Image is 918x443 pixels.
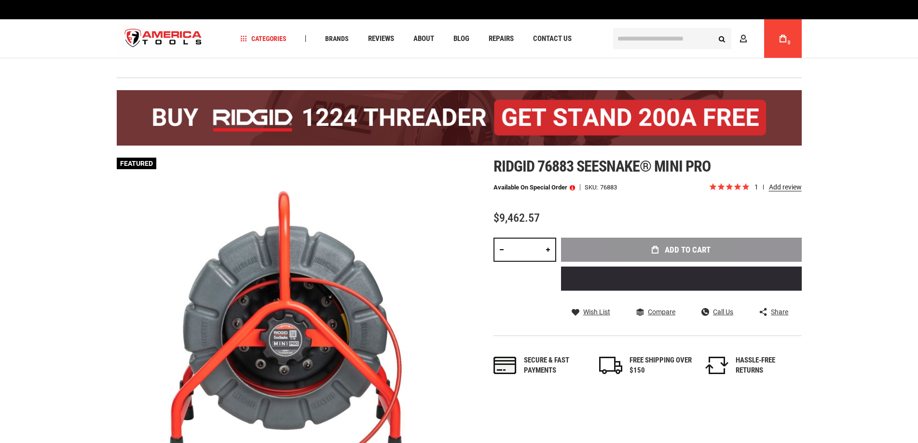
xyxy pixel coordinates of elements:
[493,157,711,175] span: Ridgid 76883 seesnake® mini pro
[493,357,517,374] img: payments
[533,35,572,42] span: Contact Us
[636,308,675,316] a: Compare
[524,355,587,376] div: Secure & fast payments
[630,355,692,376] div: FREE SHIPPING OVER $150
[648,309,675,315] span: Compare
[413,35,434,42] span: About
[754,183,802,191] span: 1 reviews
[325,35,349,42] span: Brands
[484,32,518,45] a: Repairs
[713,309,733,315] span: Call Us
[529,32,576,45] a: Contact Us
[117,21,210,57] img: America Tools
[583,309,610,315] span: Wish List
[774,19,792,58] a: 0
[117,21,210,57] a: store logo
[788,40,791,45] span: 0
[117,90,802,146] img: BOGO: Buy the RIDGID® 1224 Threader (26092), get the 92467 200A Stand FREE!
[599,357,622,374] img: shipping
[493,211,540,225] span: $9,462.57
[240,35,287,42] span: Categories
[236,32,291,45] a: Categories
[736,355,798,376] div: HASSLE-FREE RETURNS
[493,184,575,191] p: Available on Special Order
[705,357,728,374] img: returns
[368,35,394,42] span: Reviews
[453,35,469,42] span: Blog
[364,32,398,45] a: Reviews
[600,184,617,190] div: 76883
[771,309,788,315] span: Share
[489,35,514,42] span: Repairs
[409,32,438,45] a: About
[449,32,474,45] a: Blog
[701,308,733,316] a: Call Us
[321,32,353,45] a: Brands
[585,184,600,190] strong: SKU
[572,308,610,316] a: Wish List
[713,29,731,48] button: Search
[709,182,802,193] span: Rated 5.0 out of 5 stars 1 reviews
